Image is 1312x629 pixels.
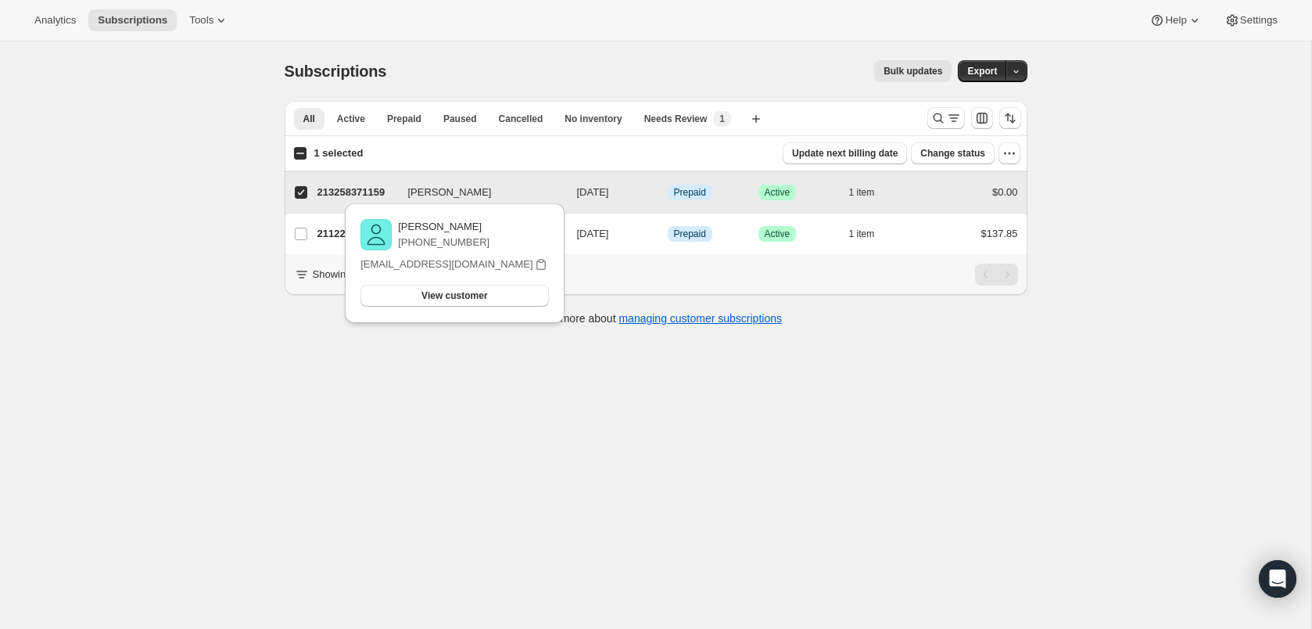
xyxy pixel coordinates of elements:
div: 213258371159[PERSON_NAME][DATE]InfoPrepaidSuccessActive1 item$0.00 [317,182,1018,203]
span: Prepaid [674,228,706,240]
button: View customer [360,285,548,307]
span: Prepaid [387,113,421,125]
button: Tools [180,9,238,31]
span: Settings [1240,14,1278,27]
span: Active [765,186,790,199]
span: View customer [421,289,487,302]
button: Change status [911,142,995,164]
span: Needs Review [644,113,708,125]
p: 211222069335 [317,226,396,242]
p: [PHONE_NUMBER] [398,235,489,250]
div: Open Intercom Messenger [1259,560,1296,598]
span: $0.00 [992,186,1018,198]
span: Paused [443,113,477,125]
button: Subscriptions [88,9,177,31]
span: 1 item [849,186,875,199]
span: Update next billing date [792,147,898,160]
button: Customize table column order and visibility [971,107,993,129]
span: Active [765,228,790,240]
span: No inventory [565,113,622,125]
button: 1 item [849,182,892,203]
span: [DATE] [577,186,609,198]
span: Cancelled [499,113,543,125]
button: Search and filter results [927,107,965,129]
button: Sort the results [999,107,1021,129]
span: 1 item [849,228,875,240]
button: [PERSON_NAME] [399,180,555,205]
div: 211222069335[PERSON_NAME][DATE]InfoPrepaidSuccessActive1 item$137.85 [317,223,1018,245]
button: Update next billing date [783,142,907,164]
p: [PERSON_NAME] [398,219,489,235]
button: Export [958,60,1006,82]
p: Showing 1 to 2 of 2 [313,267,400,282]
button: Create new view [744,108,769,130]
p: Learn more about [529,311,782,326]
p: 1 selected [314,146,363,161]
span: $137.85 [981,228,1018,239]
nav: Pagination [975,264,1018,286]
button: Analytics [25,9,85,31]
a: managing customer subscriptions [618,312,782,325]
span: Tools [189,14,213,27]
span: 1 [719,113,725,125]
span: Prepaid [674,186,706,199]
span: Change status [920,147,985,160]
span: [PERSON_NAME] [408,185,492,200]
button: 1 item [849,223,892,245]
button: Help [1140,9,1211,31]
button: Settings [1215,9,1287,31]
p: 213258371159 [317,185,396,200]
img: variant image [360,219,392,250]
span: Analytics [34,14,76,27]
span: Help [1165,14,1186,27]
p: [EMAIL_ADDRESS][DOMAIN_NAME] [360,257,532,272]
span: Active [337,113,365,125]
button: Bulk updates [874,60,952,82]
span: Bulk updates [884,65,942,77]
span: All [303,113,315,125]
span: [DATE] [577,228,609,239]
span: Subscriptions [285,63,387,80]
span: Export [967,65,997,77]
span: Subscriptions [98,14,167,27]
